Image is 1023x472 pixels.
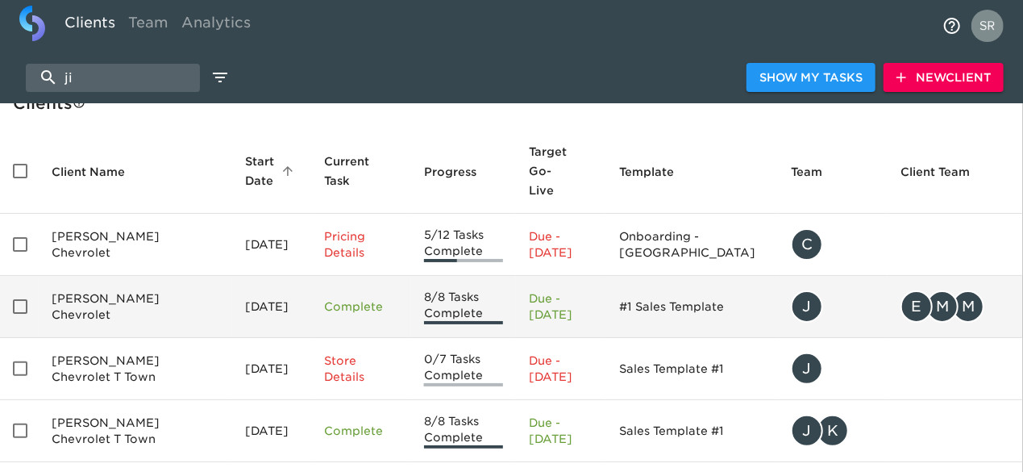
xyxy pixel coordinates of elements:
td: [PERSON_NAME] Chevrolet [39,276,232,338]
button: NewClient [884,63,1004,93]
div: C [791,228,823,261]
p: Store Details [324,353,398,385]
td: [PERSON_NAME] Chevrolet T Town [39,338,232,400]
div: justin.gervais@roadster.com, kevin.dodt@roadster.com [791,415,875,447]
div: justin.gervais@roadster.com [791,290,875,323]
img: Profile [971,10,1004,42]
span: Client Team [900,162,991,182]
button: edit [206,64,234,91]
td: 5/12 Tasks Complete [411,214,516,276]
span: Start Date [245,152,298,190]
td: Onboarding - [GEOGRAPHIC_DATA] [606,214,778,276]
span: Current Task [324,152,398,190]
div: E [900,290,933,323]
button: notifications [933,6,971,45]
p: Pricing Details [324,228,398,261]
div: Client s [13,90,1017,116]
span: Progress [424,162,497,182]
div: justin.gervais@roadster.com [791,353,875,385]
td: [DATE] [232,400,311,462]
div: M [952,290,984,323]
span: Show My Tasks [759,68,863,88]
div: K [817,415,849,447]
p: Due - [DATE] [529,290,593,323]
div: clayton.mandel@roadster.com [791,228,875,261]
span: Client Name [52,162,146,182]
span: Target Go-Live [529,142,593,200]
td: [DATE] [232,338,311,400]
span: Team [791,162,843,182]
td: [PERSON_NAME] Chevrolet T Town [39,400,232,462]
div: M [926,290,959,323]
td: 8/8 Tasks Complete [411,400,516,462]
td: [DATE] [232,276,311,338]
div: ebroderick@jimnortonchevy.com, mkoopmans@jimnortonchevy.com, mutley@jimnortonchevy.com [900,290,1010,323]
p: Due - [DATE] [529,228,593,261]
a: Analytics [175,6,257,45]
td: [PERSON_NAME] Chevrolet [39,214,232,276]
span: Template [619,162,695,182]
button: Show My Tasks [746,63,875,93]
span: This is the next Task in this Hub that should be completed [324,152,377,190]
span: New Client [896,68,991,88]
div: J [791,290,823,323]
input: search [26,64,200,92]
p: Complete [324,423,398,439]
p: Complete [324,299,398,315]
td: 8/8 Tasks Complete [411,276,516,338]
td: Sales Template #1 [606,400,778,462]
td: [DATE] [232,214,311,276]
span: Calculated based on the start date and the duration of all Tasks contained in this Hub. [529,142,572,200]
td: 0/7 Tasks Complete [411,338,516,400]
div: J [791,353,823,385]
p: Due - [DATE] [529,353,593,385]
td: Sales Template #1 [606,338,778,400]
td: #1 Sales Template [606,276,778,338]
p: Due - [DATE] [529,415,593,447]
div: J [791,415,823,447]
a: Clients [58,6,122,45]
img: logo [19,6,45,41]
a: Team [122,6,175,45]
